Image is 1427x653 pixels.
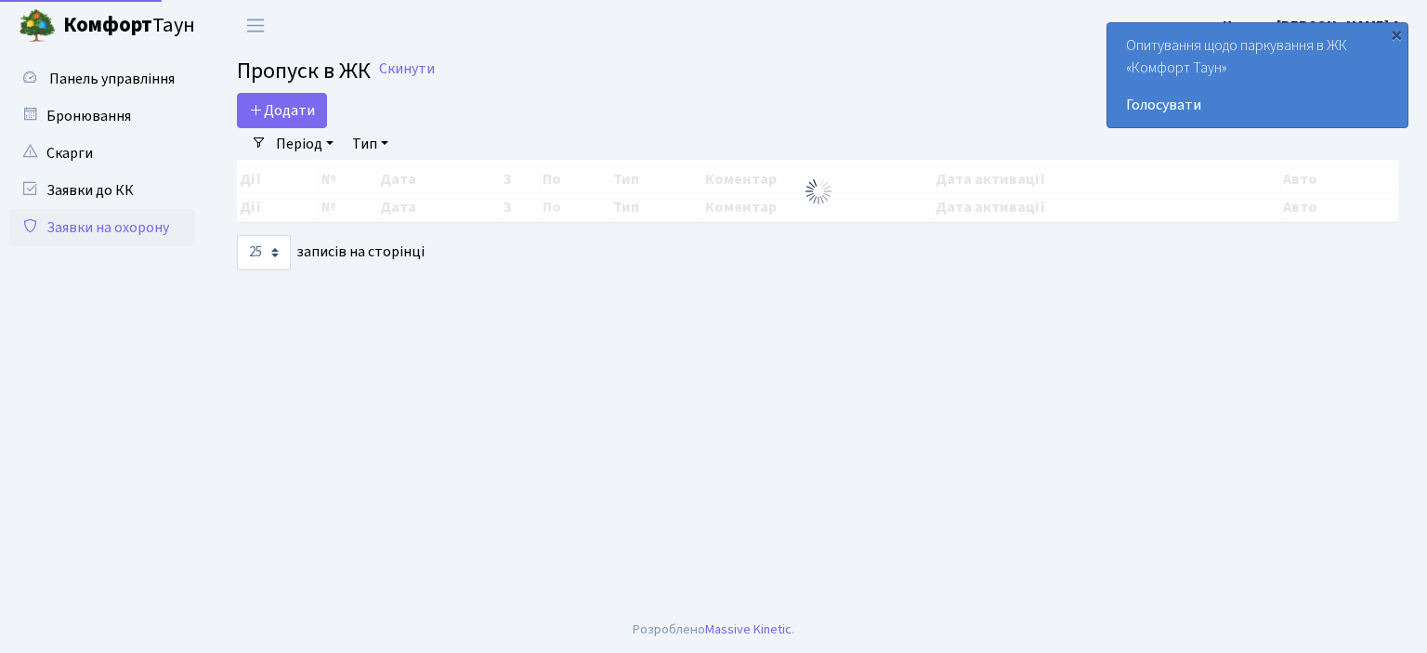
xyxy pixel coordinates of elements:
[1107,23,1407,127] div: Опитування щодо паркування в ЖК «Комфорт Таун»
[49,69,175,89] span: Панель управління
[1223,16,1405,36] b: Цитрус [PERSON_NAME] А.
[9,98,195,135] a: Бронювання
[804,176,833,206] img: Обробка...
[1387,25,1406,44] div: ×
[237,235,425,270] label: записів на сторінці
[249,100,315,121] span: Додати
[705,620,792,639] a: Massive Kinetic
[9,135,195,172] a: Скарги
[9,172,195,209] a: Заявки до КК
[237,93,327,128] a: Додати
[237,235,291,270] select: записів на сторінці
[345,128,396,160] a: Тип
[633,620,794,640] div: Розроблено .
[379,60,435,78] a: Скинути
[9,209,195,246] a: Заявки на охорону
[63,10,152,40] b: Комфорт
[232,10,279,41] button: Переключити навігацію
[1126,94,1389,116] a: Голосувати
[9,60,195,98] a: Панель управління
[1223,15,1405,37] a: Цитрус [PERSON_NAME] А.
[237,55,371,87] span: Пропуск в ЖК
[63,10,195,42] span: Таун
[268,128,341,160] a: Період
[19,7,56,45] img: logo.png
